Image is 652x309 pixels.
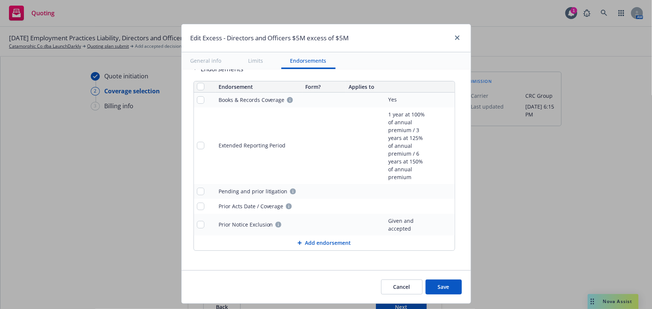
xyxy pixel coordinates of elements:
h1: Edit Excess - Directors and Officers $5M excess of $5M [191,33,349,43]
button: Add endorsement [194,235,455,250]
div: Books & Records Coverage [219,96,285,104]
button: Endorsements [281,52,336,69]
button: General info [182,52,231,69]
th: Endorsement [216,81,303,93]
div: Prior Notice Exclusion [219,221,273,228]
div: Extended Reporting Period [219,142,286,149]
a: circleInformation [284,202,293,211]
div: Prior Acts Date / Coverage [219,203,284,210]
a: circleInformation [285,96,294,104]
th: Applies to [346,81,455,93]
div: Given and accepted [388,217,426,232]
button: Save [426,280,462,294]
button: Limits [240,52,272,69]
div: Yes [388,96,397,103]
div: Pending and prior litigation [219,188,288,195]
a: circleInformation [288,187,297,196]
th: Form? [302,81,346,93]
a: close [453,33,462,42]
a: circleInformation [274,220,283,229]
div: 1 year at 100% of annual premium / 3 years at 125% of annual premium / 6 years at 150% of annual ... [388,110,426,181]
button: Cancel [381,280,423,294]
